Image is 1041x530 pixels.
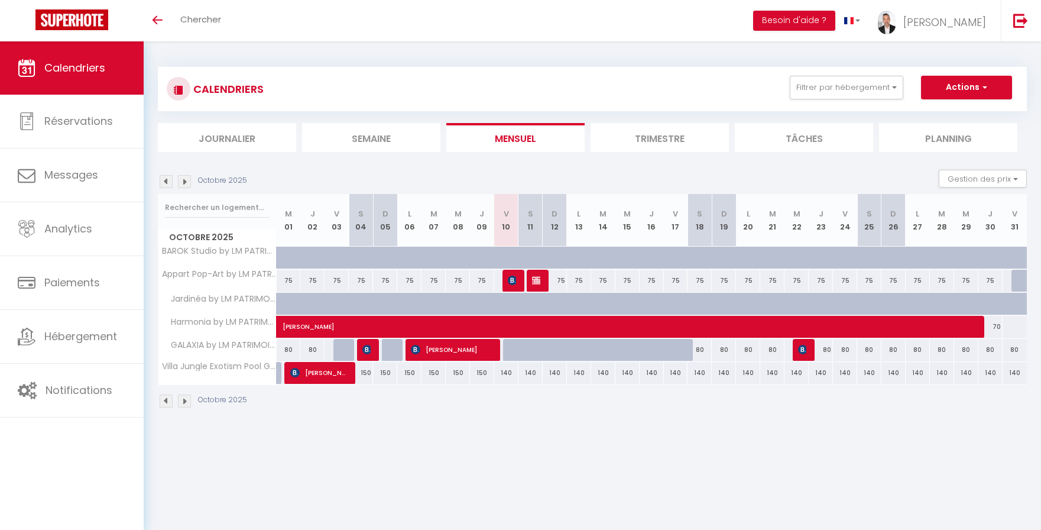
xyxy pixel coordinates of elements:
[277,316,301,338] a: [PERSON_NAME]
[508,269,516,292] span: [PERSON_NAME]
[687,362,712,384] div: 140
[446,123,585,152] li: Mensuel
[44,329,117,344] span: Hébergement
[397,270,421,292] div: 75
[857,194,881,247] th: 25
[160,316,278,329] span: Harmonia by LM PATRIMOINE
[687,194,712,247] th: 18
[978,362,1003,384] div: 140
[552,208,557,219] abbr: D
[44,275,100,290] span: Paiements
[939,170,1027,188] button: Gestion des prix
[664,362,688,384] div: 140
[842,208,848,219] abbr: V
[1013,13,1028,28] img: logout
[421,362,446,384] div: 150
[881,270,906,292] div: 75
[411,338,492,361] span: [PERSON_NAME]
[881,194,906,247] th: 26
[615,362,640,384] div: 140
[697,208,702,219] abbr: S
[518,194,543,247] th: 11
[649,208,654,219] abbr: J
[190,76,264,102] h3: CALENDRIERS
[455,208,462,219] abbr: M
[809,270,833,292] div: 75
[160,270,278,279] span: Appart Pop-Art by LM PATRIMOINE
[373,270,397,292] div: 75
[712,362,736,384] div: 140
[930,362,954,384] div: 140
[809,339,833,361] div: 80
[518,362,543,384] div: 140
[784,362,809,384] div: 140
[349,362,373,384] div: 150
[833,362,857,384] div: 140
[494,194,518,247] th: 10
[430,208,437,219] abbr: M
[470,194,494,247] th: 09
[978,270,1003,292] div: 75
[954,194,978,247] th: 29
[760,194,784,247] th: 21
[879,123,1017,152] li: Planning
[906,362,930,384] div: 140
[954,339,978,361] div: 80
[687,339,712,361] div: 80
[1003,194,1027,247] th: 31
[809,194,833,247] th: 23
[1012,208,1017,219] abbr: V
[44,60,105,75] span: Calendriers
[664,194,688,247] th: 17
[721,208,727,219] abbr: D
[397,362,421,384] div: 150
[446,362,470,384] div: 150
[44,221,92,236] span: Analytics
[1003,339,1027,361] div: 80
[300,270,325,292] div: 75
[543,270,567,292] div: 75
[277,270,301,292] div: 75
[640,362,664,384] div: 140
[158,229,276,246] span: Octobre 2025
[577,208,581,219] abbr: L
[881,339,906,361] div: 80
[567,194,591,247] th: 13
[784,194,809,247] th: 22
[978,339,1003,361] div: 80
[916,208,919,219] abbr: L
[790,76,903,99] button: Filtrer par hébergement
[532,269,540,292] span: [PERSON_NAME]
[988,208,993,219] abbr: J
[591,270,615,292] div: 75
[624,208,631,219] abbr: M
[446,270,470,292] div: 75
[290,361,347,384] span: [PERSON_NAME]
[44,114,113,128] span: Réservations
[687,270,712,292] div: 75
[325,194,349,247] th: 03
[833,270,857,292] div: 75
[615,270,640,292] div: 75
[954,270,978,292] div: 75
[567,270,591,292] div: 75
[930,194,954,247] th: 28
[833,194,857,247] th: 24
[421,194,446,247] th: 07
[158,123,296,152] li: Journalier
[640,270,664,292] div: 75
[760,362,784,384] div: 140
[591,362,615,384] div: 140
[881,362,906,384] div: 140
[408,208,411,219] abbr: L
[938,208,945,219] abbr: M
[664,270,688,292] div: 75
[591,194,615,247] th: 14
[446,194,470,247] th: 08
[302,123,440,152] li: Semaine
[382,208,388,219] abbr: D
[747,208,750,219] abbr: L
[809,362,833,384] div: 140
[349,270,373,292] div: 75
[35,9,108,30] img: Super Booking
